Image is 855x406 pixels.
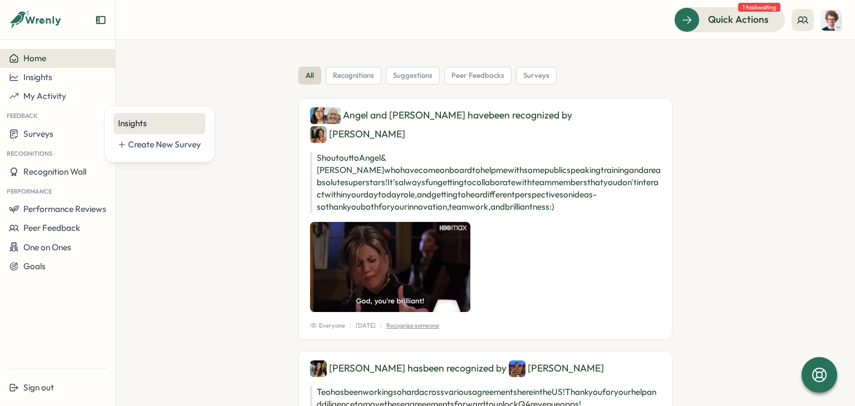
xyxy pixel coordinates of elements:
[820,9,842,31] img: Joe Barber
[356,321,376,330] p: [DATE]
[708,12,769,27] span: Quick Actions
[23,261,46,271] span: Goals
[310,126,405,143] div: [PERSON_NAME]
[114,113,205,134] a: Insights
[674,7,785,32] button: Quick Actions
[350,321,351,330] p: |
[310,107,327,124] img: Angel Yebra
[393,71,433,81] span: suggestions
[310,222,470,312] img: Recognition Image
[324,107,341,124] img: Simon Downes
[386,321,439,330] p: Recognize someone
[310,152,661,213] p: Shoutout to Angel & [PERSON_NAME] who have come on board to help me with some public speaking tra...
[23,91,66,101] span: My Activity
[23,382,54,393] span: Sign out
[23,204,106,214] span: Performance Reviews
[310,107,661,143] div: Angel and [PERSON_NAME] have been recognized by
[306,71,314,81] span: all
[118,117,201,130] div: Insights
[310,321,345,330] span: Everyone
[95,14,106,26] button: Expand sidebar
[23,53,46,63] span: Home
[310,360,327,377] img: Teodora Crivineanu
[509,360,525,377] img: Nicole Stanaland
[23,242,71,252] span: One on Ones
[114,134,205,155] a: Create New Survey
[23,72,52,82] span: Insights
[509,360,604,377] div: [PERSON_NAME]
[380,321,382,330] p: |
[451,71,504,81] span: peer feedbacks
[128,138,201,151] div: Create New Survey
[310,126,327,143] img: Viveca Riley
[23,166,86,177] span: Recognition Wall
[23,128,53,139] span: Surveys
[310,360,661,377] div: [PERSON_NAME] has been recognized by
[333,71,374,81] span: recognitions
[523,71,549,81] span: surveys
[23,222,80,233] span: Peer Feedback
[738,3,780,12] span: 1 task waiting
